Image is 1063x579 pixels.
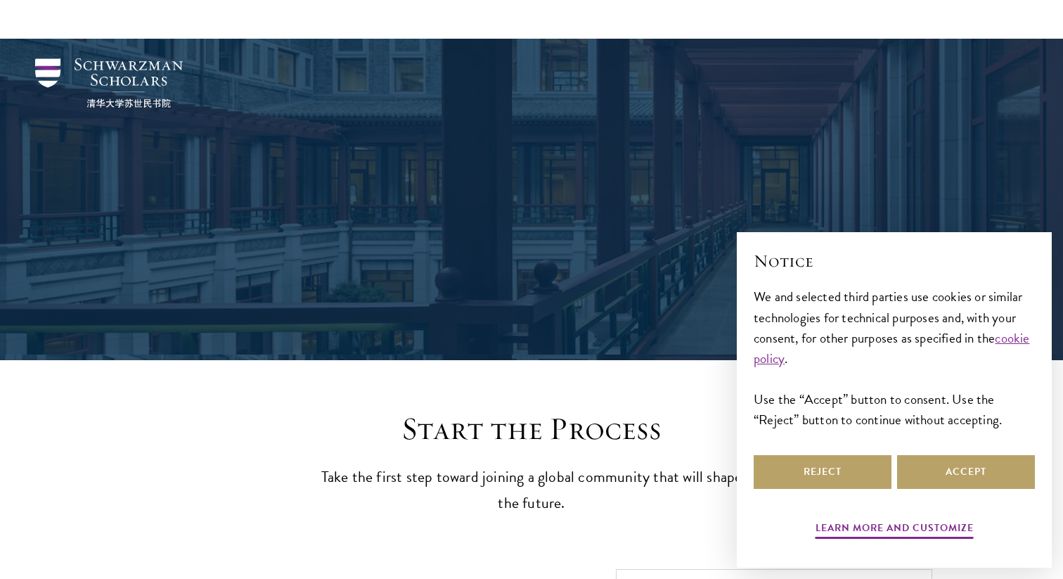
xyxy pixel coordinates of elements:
button: Accept [897,455,1035,489]
h2: Start the Process [314,409,749,449]
h2: Notice [754,249,1035,273]
a: cookie policy [754,328,1030,369]
img: Schwarzman Scholars [35,58,183,108]
p: Take the first step toward joining a global community that will shape the future. [314,464,749,516]
button: Reject [754,455,891,489]
button: Learn more and customize [816,519,974,541]
div: We and selected third parties use cookies or similar technologies for technical purposes and, wit... [754,286,1035,429]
